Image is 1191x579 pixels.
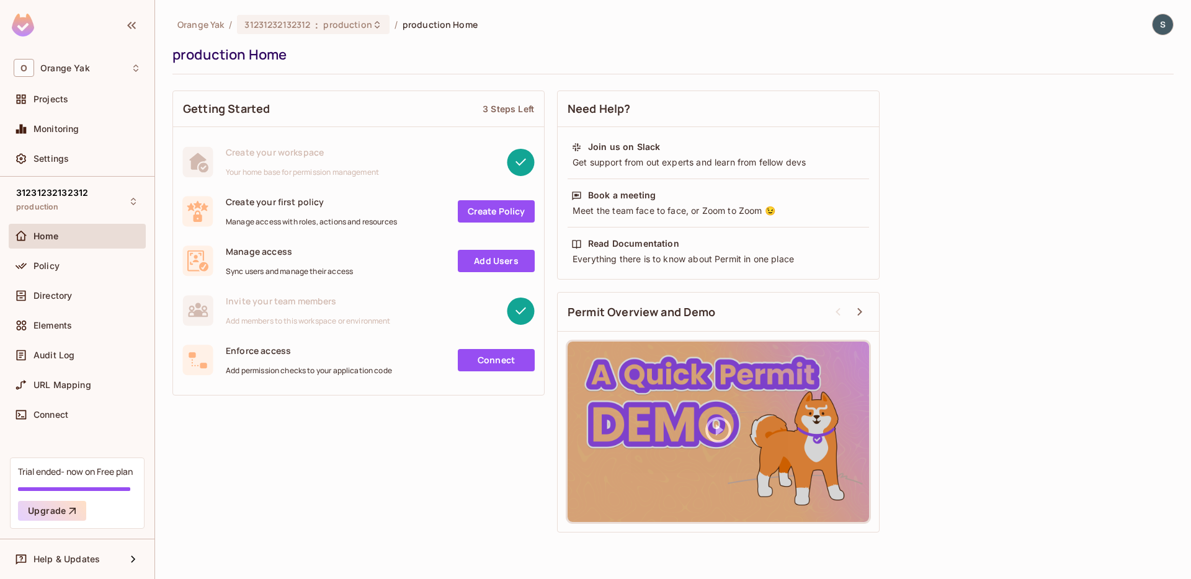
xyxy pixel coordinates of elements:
[33,320,72,330] span: Elements
[18,501,86,521] button: Upgrade
[226,245,353,257] span: Manage access
[571,156,865,169] div: Get support from out experts and learn from fellow devs
[40,63,90,73] span: Workspace: Orange Yak
[172,45,1167,64] div: production Home
[33,94,68,104] span: Projects
[568,304,716,320] span: Permit Overview and Demo
[18,466,133,477] div: Trial ended- now on Free plan
[588,141,660,153] div: Join us on Slack
[226,295,391,307] span: Invite your team members
[588,237,679,250] div: Read Documentation
[458,200,535,223] a: Create Policy
[33,350,74,360] span: Audit Log
[226,167,379,177] span: Your home base for permission management
[229,19,232,30] li: /
[183,101,270,117] span: Getting Started
[458,250,535,272] a: Add Users
[33,291,72,301] span: Directory
[14,59,34,77] span: O
[395,19,398,30] li: /
[226,217,397,227] span: Manage access with roles, actions and resources
[1153,14,1173,35] img: shuvyankor@gmail.com
[33,380,91,390] span: URL Mapping
[571,253,865,265] div: Everything there is to know about Permit in one place
[12,14,34,37] img: SReyMgAAAABJRU5ErkJggg==
[33,554,100,564] span: Help & Updates
[33,410,68,420] span: Connect
[571,205,865,217] div: Meet the team face to face, or Zoom to Zoom 😉
[226,316,391,326] span: Add members to this workspace or environment
[177,19,224,30] span: the active workspace
[226,196,397,208] span: Create your first policy
[314,20,319,30] span: :
[244,19,310,30] span: 31231232132312
[226,345,392,356] span: Enforce access
[483,103,534,115] div: 3 Steps Left
[588,189,656,201] div: Book a meeting
[568,101,631,117] span: Need Help?
[33,231,59,241] span: Home
[33,154,69,164] span: Settings
[226,146,379,158] span: Create your workspace
[458,349,535,371] a: Connect
[33,124,79,134] span: Monitoring
[226,267,353,276] span: Sync users and manage their access
[323,19,372,30] span: production
[226,366,392,376] span: Add permission checks to your application code
[16,202,59,212] span: production
[33,261,60,271] span: Policy
[16,188,88,198] span: 31231232132312
[403,19,478,30] span: production Home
